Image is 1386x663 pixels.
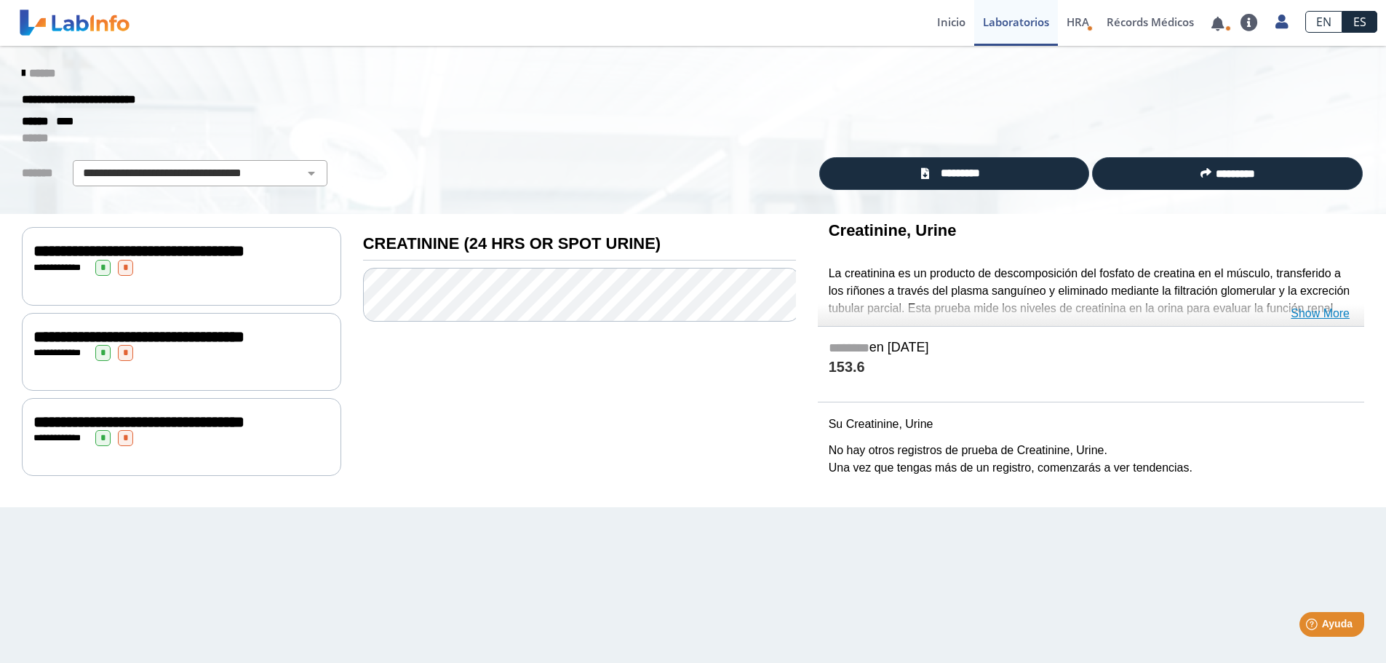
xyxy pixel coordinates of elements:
[829,442,1353,477] p: No hay otros registros de prueba de Creatinine, Urine. Una vez que tengas más de un registro, com...
[829,416,1353,433] p: Su Creatinine, Urine
[1305,11,1342,33] a: EN
[1291,305,1350,322] a: Show More
[1256,606,1370,647] iframe: Help widget launcher
[1342,11,1377,33] a: ES
[829,221,957,239] b: Creatinine, Urine
[829,265,1353,317] p: La creatinina es un producto de descomposición del fosfato de creatina en el músculo, transferido...
[1067,15,1089,29] span: HRA
[829,359,1353,377] h4: 153.6
[363,234,661,253] b: CREATININE (24 HRS OR SPOT URINE)
[829,340,1353,357] h5: en [DATE]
